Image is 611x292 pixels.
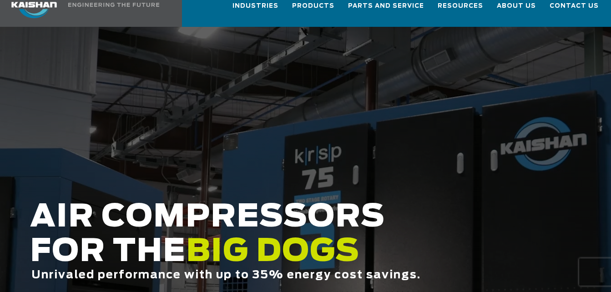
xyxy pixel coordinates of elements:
[31,270,421,281] span: Unrivaled performance with up to 35% energy cost savings.
[68,3,159,7] img: Engineering the future
[550,1,599,11] span: Contact Us
[292,1,334,11] span: Products
[438,1,483,11] span: Resources
[186,237,360,267] span: BIG DOGS
[232,1,278,11] span: Industries
[497,1,536,11] span: About Us
[348,1,424,11] span: Parts and Service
